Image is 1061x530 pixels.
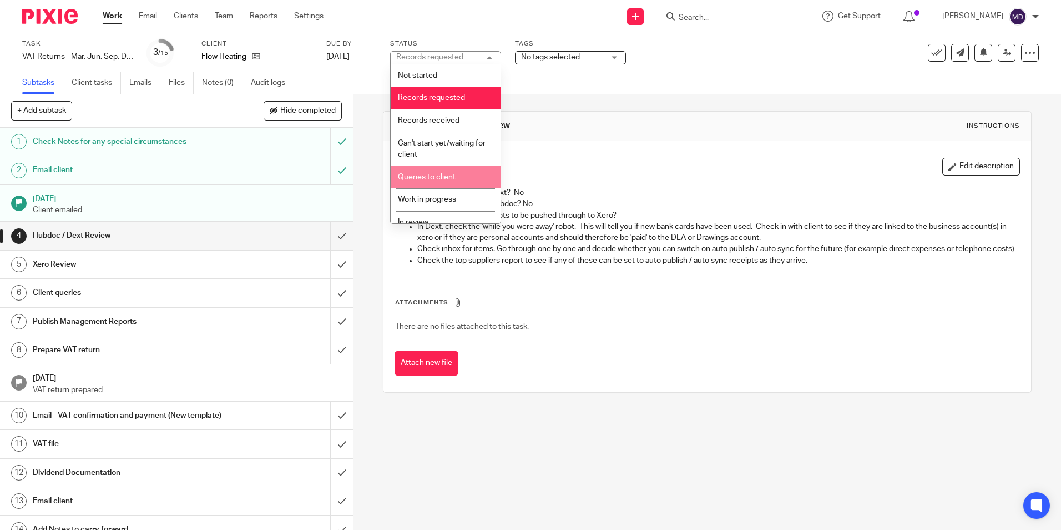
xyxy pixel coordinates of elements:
input: Search [678,13,777,23]
span: Work in progress [398,196,456,203]
button: Hide completed [264,101,342,120]
label: Tags [515,39,626,48]
div: 5 [11,257,27,272]
p: Check inbox for items. Go through one by one and decide whether you can switch on auto publish / ... [417,243,1019,254]
button: + Add subtask [11,101,72,120]
small: /15 [158,50,168,56]
span: No tags selected [521,53,580,61]
h1: [DATE] [33,370,342,384]
div: 4 [11,228,27,244]
h1: VAT file [33,436,224,452]
a: Work [103,11,122,22]
div: 1 [11,134,27,149]
a: Client tasks [72,72,121,94]
span: Records received [398,117,459,124]
label: Task [22,39,133,48]
a: Email [139,11,157,22]
img: Pixie [22,9,78,24]
a: Subtasks [22,72,63,94]
h1: Prepare VAT return [33,342,224,358]
span: Not started [398,72,437,79]
span: Can't start yet/waiting for client [398,139,486,159]
div: VAT Returns - Mar, Jun, Sep, Dec [22,51,133,62]
a: Team [215,11,233,22]
a: Reports [250,11,277,22]
h1: [DATE] [33,191,342,204]
div: 13 [11,493,27,509]
a: Audit logs [251,72,294,94]
button: Attach new file [395,351,458,376]
div: 7 [11,314,27,329]
label: Due by [326,39,376,48]
div: 2 [11,163,27,178]
p: VAT return prepared [33,384,342,396]
img: svg%3E [1009,8,1027,26]
h1: Dividend Documentation [33,464,224,481]
p: Flow Heating [201,51,246,62]
p: Does the client have Dext? No [417,187,1019,198]
div: 8 [11,342,27,358]
p: If so are there any receipts to be pushed through to Xero? [417,210,1019,221]
h1: Email client [33,162,224,178]
h1: Publish Management Reports [33,313,224,330]
a: Settings [294,11,324,22]
div: Records requested [396,53,463,61]
span: Attachments [395,299,448,306]
span: Get Support [838,12,881,20]
span: Hide completed [280,107,336,116]
div: 10 [11,408,27,423]
h1: Check Notes for any special circumstances [33,133,224,150]
h1: Email client [33,493,224,509]
label: Client [201,39,312,48]
p: Does the client have Hubdoc? No [417,198,1019,209]
span: Queries to client [398,173,456,181]
span: In review [398,218,428,226]
h1: Email - VAT confirmation and payment (New template) [33,407,224,424]
p: In Dext, check the 'while you were away' robot. This will tell you if new bank cards have been us... [417,221,1019,244]
a: Clients [174,11,198,22]
a: Files [169,72,194,94]
div: Instructions [967,122,1020,131]
a: Emails [129,72,160,94]
span: Records requested [398,94,465,102]
a: Notes (0) [202,72,242,94]
div: 11 [11,436,27,452]
p: Client emailed [33,204,342,216]
span: There are no files attached to this task. [395,323,529,331]
h1: Xero Review [33,256,224,273]
p: [PERSON_NAME] [942,11,1003,22]
p: Check the top suppliers report to see if any of these can be set to auto publish / auto sync rece... [417,255,1019,266]
h1: Hubdoc / Dext Review [418,120,731,132]
span: [DATE] [326,53,350,61]
h1: Client queries [33,284,224,301]
div: 3 [153,46,168,59]
div: 12 [11,465,27,481]
h1: Hubdoc / Dext Review [33,227,224,244]
div: 6 [11,285,27,301]
button: Edit description [942,158,1020,176]
label: Status [390,39,501,48]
